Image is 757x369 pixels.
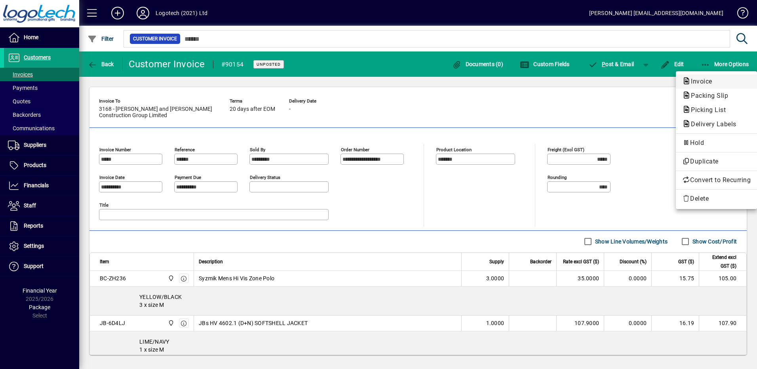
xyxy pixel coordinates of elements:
span: Convert to Recurring [682,175,751,185]
span: Delivery Labels [682,120,740,128]
span: Duplicate [682,157,751,166]
span: Hold [682,138,751,148]
span: Picking List [682,106,730,114]
span: Packing Slip [682,92,732,99]
span: Invoice [682,78,716,85]
span: Delete [682,194,751,204]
